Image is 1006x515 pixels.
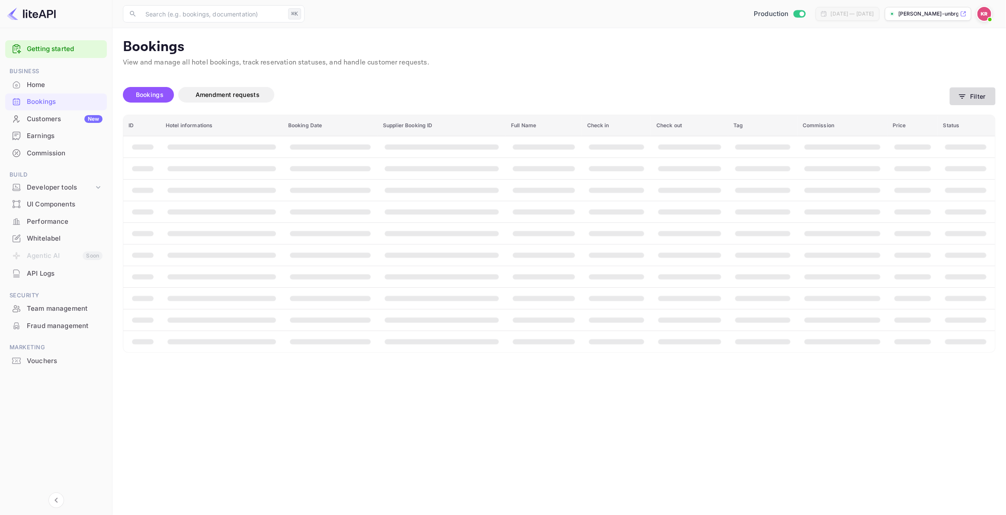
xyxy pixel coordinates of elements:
[288,8,301,19] div: ⌘K
[27,114,103,124] div: Customers
[5,230,107,247] div: Whitelabel
[27,356,103,366] div: Vouchers
[27,80,103,90] div: Home
[7,7,56,21] img: LiteAPI logo
[5,93,107,110] div: Bookings
[5,265,107,282] div: API Logs
[5,300,107,316] a: Team management
[754,9,789,19] span: Production
[5,196,107,213] div: UI Components
[123,39,996,56] p: Bookings
[136,91,164,98] span: Bookings
[5,111,107,128] div: CustomersNew
[27,131,103,141] div: Earnings
[123,87,950,103] div: account-settings tabs
[651,115,728,136] th: Check out
[5,77,107,93] a: Home
[5,111,107,127] a: CustomersNew
[977,7,991,21] img: Kobus Roux
[797,115,887,136] th: Commission
[5,300,107,317] div: Team management
[5,353,107,369] a: Vouchers
[950,87,996,105] button: Filter
[506,115,582,136] th: Full Name
[5,180,107,195] div: Developer tools
[5,265,107,281] a: API Logs
[5,213,107,230] div: Performance
[27,200,103,209] div: UI Components
[5,213,107,229] a: Performance
[728,115,797,136] th: Tag
[750,9,809,19] div: Switch to Sandbox mode
[378,115,506,136] th: Supplier Booking ID
[27,97,103,107] div: Bookings
[48,492,64,508] button: Collapse navigation
[196,91,260,98] span: Amendment requests
[27,217,103,227] div: Performance
[27,234,103,244] div: Whitelabel
[161,115,283,136] th: Hotel informations
[5,67,107,76] span: Business
[123,115,161,136] th: ID
[887,115,938,136] th: Price
[27,44,103,54] a: Getting started
[123,58,996,68] p: View and manage all hotel bookings, track reservation statuses, and handle customer requests.
[5,343,107,352] span: Marketing
[283,115,378,136] th: Booking Date
[123,115,995,352] table: booking table
[5,145,107,161] a: Commission
[5,196,107,212] a: UI Components
[831,10,874,18] div: [DATE] — [DATE]
[898,10,958,18] p: [PERSON_NAME]-unbrg.[PERSON_NAME]...
[27,321,103,331] div: Fraud management
[140,5,285,23] input: Search (e.g. bookings, documentation)
[84,115,103,123] div: New
[5,170,107,180] span: Build
[582,115,651,136] th: Check in
[5,318,107,334] a: Fraud management
[27,304,103,314] div: Team management
[27,183,94,193] div: Developer tools
[5,145,107,162] div: Commission
[5,230,107,246] a: Whitelabel
[5,128,107,144] a: Earnings
[27,148,103,158] div: Commission
[5,93,107,109] a: Bookings
[27,269,103,279] div: API Logs
[5,40,107,58] div: Getting started
[938,115,995,136] th: Status
[5,291,107,300] span: Security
